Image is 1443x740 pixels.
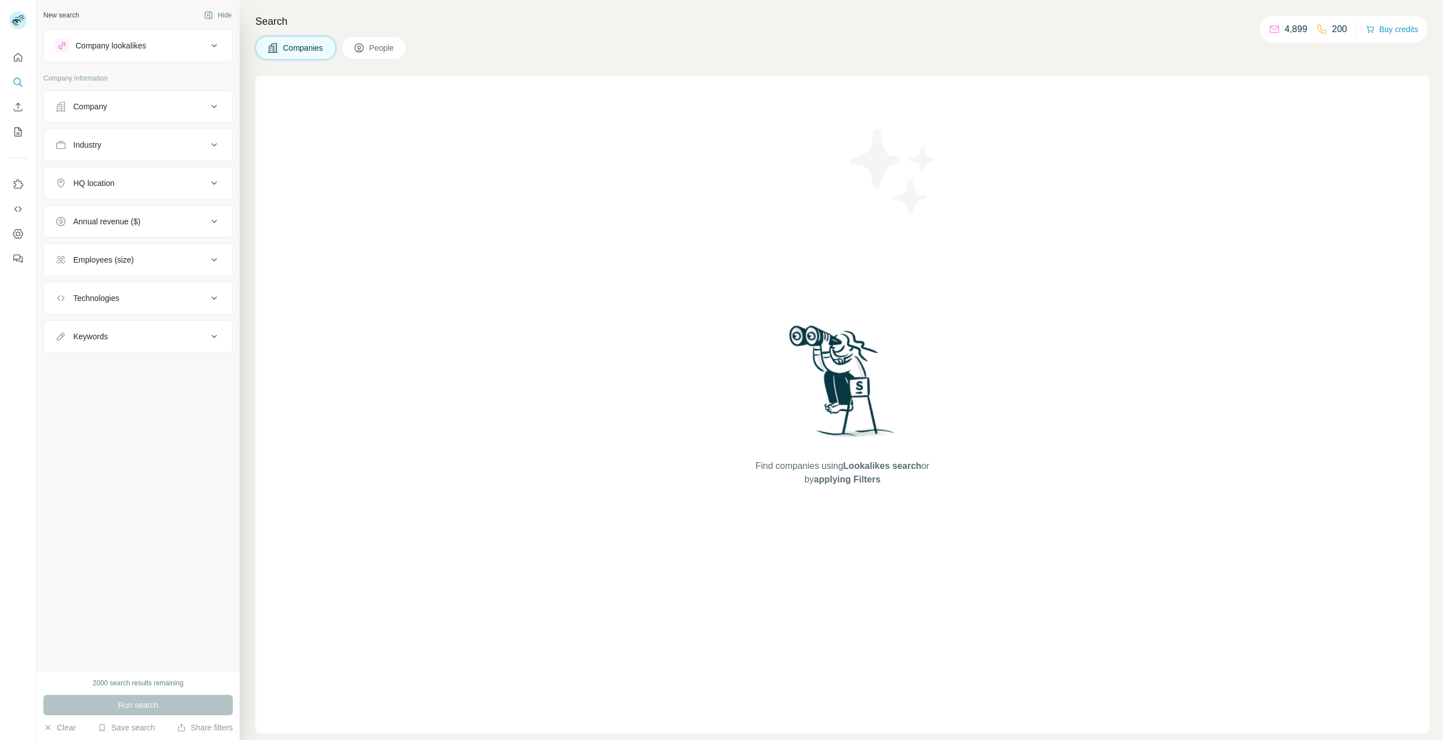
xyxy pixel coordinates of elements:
[752,459,932,486] span: Find companies using or by
[196,7,240,24] button: Hide
[43,722,76,733] button: Clear
[73,254,134,265] div: Employees (size)
[814,475,880,484] span: applying Filters
[43,73,233,83] p: Company information
[1332,23,1347,36] p: 200
[98,722,155,733] button: Save search
[9,174,27,194] button: Use Surfe on LinkedIn
[9,122,27,142] button: My lists
[73,139,101,150] div: Industry
[283,42,324,54] span: Companies
[44,208,232,235] button: Annual revenue ($)
[1285,23,1307,36] p: 4,899
[255,14,1429,29] h4: Search
[43,10,79,20] div: New search
[73,293,119,304] div: Technologies
[73,331,108,342] div: Keywords
[73,216,140,227] div: Annual revenue ($)
[44,170,232,197] button: HQ location
[93,678,184,688] div: 2000 search results remaining
[369,42,395,54] span: People
[9,97,27,117] button: Enrich CSV
[73,178,114,189] div: HQ location
[177,722,233,733] button: Share filters
[44,93,232,120] button: Company
[44,246,232,273] button: Employees (size)
[1366,21,1418,37] button: Buy credits
[73,101,107,112] div: Company
[843,461,922,471] span: Lookalikes search
[44,131,232,158] button: Industry
[76,40,146,51] div: Company lookalikes
[9,199,27,219] button: Use Surfe API
[9,72,27,92] button: Search
[9,47,27,68] button: Quick start
[9,249,27,269] button: Feedback
[44,323,232,350] button: Keywords
[784,322,901,448] img: Surfe Illustration - Woman searching with binoculars
[843,121,944,222] img: Surfe Illustration - Stars
[9,224,27,244] button: Dashboard
[44,285,232,312] button: Technologies
[44,32,232,59] button: Company lookalikes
